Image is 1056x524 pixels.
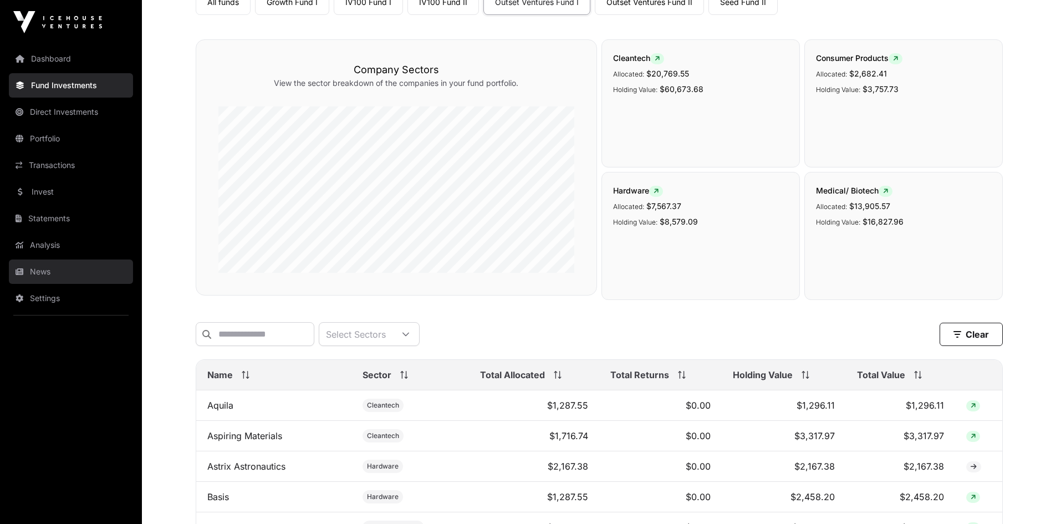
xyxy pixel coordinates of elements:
[480,368,545,381] span: Total Allocated
[363,368,391,381] span: Sector
[367,462,399,471] span: Hardware
[469,390,599,421] td: $1,287.55
[1001,471,1056,524] iframe: Chat Widget
[9,153,133,177] a: Transactions
[319,323,392,345] div: Select Sectors
[863,217,904,226] span: $16,827.96
[9,233,133,257] a: Analysis
[610,368,669,381] span: Total Returns
[9,260,133,284] a: News
[599,390,722,421] td: $0.00
[846,482,955,512] td: $2,458.20
[207,368,233,381] span: Name
[816,186,892,195] span: Medical/ Biotech
[816,218,860,226] span: Holding Value:
[469,482,599,512] td: $1,287.55
[469,421,599,451] td: $1,716.74
[9,286,133,311] a: Settings
[722,451,846,482] td: $2,167.38
[846,421,955,451] td: $3,317.97
[940,323,1003,346] button: Clear
[613,186,663,195] span: Hardware
[849,69,887,78] span: $2,682.41
[599,482,722,512] td: $0.00
[660,217,698,226] span: $8,579.09
[660,84,703,94] span: $60,673.68
[613,202,644,211] span: Allocated:
[599,421,722,451] td: $0.00
[646,201,681,211] span: $7,567.37
[722,421,846,451] td: $3,317.97
[846,390,955,421] td: $1,296.11
[613,53,664,63] span: Cleantech
[9,126,133,151] a: Portfolio
[857,368,905,381] span: Total Value
[367,401,399,410] span: Cleantech
[816,85,860,94] span: Holding Value:
[863,84,899,94] span: $3,757.73
[9,73,133,98] a: Fund Investments
[722,482,846,512] td: $2,458.20
[207,461,285,472] a: Astrix Astronautics
[218,62,574,78] h3: Company Sectors
[207,400,233,411] a: Aquila
[9,180,133,204] a: Invest
[469,451,599,482] td: $2,167.38
[9,206,133,231] a: Statements
[816,202,847,211] span: Allocated:
[218,78,574,89] p: View the sector breakdown of the companies in your fund portfolio.
[816,53,902,63] span: Consumer Products
[9,100,133,124] a: Direct Investments
[207,491,229,502] a: Basis
[846,451,955,482] td: $2,167.38
[13,11,102,33] img: Icehouse Ventures Logo
[733,368,793,381] span: Holding Value
[816,70,847,78] span: Allocated:
[207,430,282,441] a: Aspiring Materials
[367,431,399,440] span: Cleantech
[849,201,890,211] span: $13,905.57
[367,492,399,501] span: Hardware
[722,390,846,421] td: $1,296.11
[646,69,689,78] span: $20,769.55
[613,85,657,94] span: Holding Value:
[613,70,644,78] span: Allocated:
[599,451,722,482] td: $0.00
[9,47,133,71] a: Dashboard
[613,218,657,226] span: Holding Value:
